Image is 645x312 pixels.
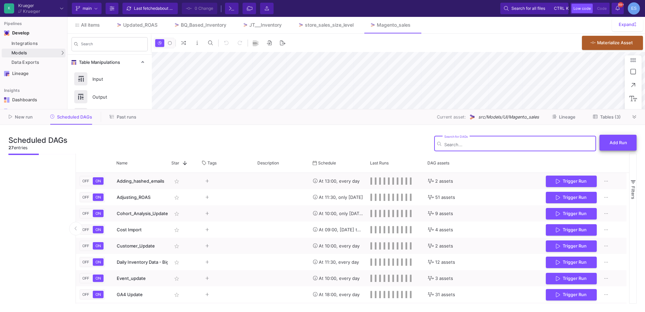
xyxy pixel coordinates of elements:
[370,160,389,165] span: Last Runs
[93,177,104,185] button: ON
[12,109,56,114] div: Widgets
[83,3,92,14] span: main
[12,97,56,103] div: Dashboards
[563,195,587,200] span: Trigger Run
[377,22,411,28] div: Magento_sales
[94,260,102,264] span: ON
[76,254,626,270] div: Press SPACE to select this row.
[546,257,597,268] button: Trigger Run
[11,50,27,56] span: Models
[612,3,624,14] button: 99+
[81,177,90,185] button: OFF
[76,238,626,254] div: Press SPACE to select this row.
[313,173,363,189] div: At 13:00, every day
[117,259,182,265] span: Daily Inventory Data - BigQuery
[81,193,90,201] button: OFF
[4,109,9,114] img: Navigation icon
[12,30,22,36] div: Develop
[81,242,90,250] button: OFF
[93,210,104,217] button: ON
[435,206,453,222] span: 9 assets
[23,9,40,14] div: Krueger
[11,41,64,46] div: Integrations
[444,142,593,147] input: Search...
[158,6,191,11] span: about 2 hours ago
[81,291,90,298] button: OFF
[117,114,136,120] span: Past runs
[94,195,102,200] span: ON
[88,74,135,84] div: Input
[76,189,626,205] div: Press SPACE to select this row.
[93,291,104,298] button: ON
[2,106,65,117] a: Navigation iconWidgets
[313,222,363,238] div: At 09:00, [DATE] through [DATE]
[93,226,104,233] button: ON
[563,211,587,216] span: Trigger Run
[546,192,597,204] button: Trigger Run
[546,208,597,220] button: Trigger Run
[81,276,90,281] span: OFF
[117,227,142,232] span: Cost Import
[546,289,597,301] button: Trigger Run
[81,275,90,282] button: OFF
[116,22,122,28] img: Tab icon
[117,276,146,281] span: Event_update
[93,242,104,250] button: ON
[546,176,597,187] button: Trigger Run
[88,92,135,102] div: Output
[427,160,449,165] span: DAG assets
[4,30,9,36] img: Navigation icon
[76,205,626,222] div: Press SPACE to select this row.
[2,58,65,67] a: Data Exports
[207,160,217,165] span: Tags
[563,260,587,265] span: Trigger Run
[134,3,174,14] div: Last fetched
[618,2,623,7] span: 99+
[4,71,9,76] img: Navigation icon
[117,178,164,184] span: Adding_hashed_emails
[313,206,363,222] div: At 10:00, only [DATE]
[571,4,593,13] button: Low code
[563,276,587,281] span: Trigger Run
[81,195,90,200] span: OFF
[76,270,626,286] div: Press SPACE to select this row.
[318,160,336,165] span: Schedule
[117,194,150,200] span: Adjusting_ROAS
[563,292,587,297] span: Trigger Run
[305,22,354,28] div: store_sales_size_level
[81,226,90,233] button: OFF
[595,4,609,13] button: Code
[435,287,455,303] span: 31 assets
[8,145,14,150] span: 27
[2,95,65,105] a: Navigation iconDashboards
[76,286,626,303] div: Press SPACE to select this row.
[81,227,90,232] span: OFF
[554,4,565,12] span: ctrl
[2,68,65,79] a: Navigation iconLineage
[11,60,64,65] div: Data Exports
[626,2,640,15] button: ES
[544,112,584,122] button: Lineage
[122,3,178,14] button: Last fetchedabout 2 hours ago
[81,260,90,264] span: OFF
[257,160,279,165] span: Description
[313,189,363,205] div: At 11:30, only [DATE]
[18,3,40,8] div: Krueger
[57,114,92,120] span: Scheduled DAGs
[116,160,128,165] span: Name
[76,60,120,65] span: Table Manipulations
[437,114,466,120] span: Current asset:
[67,88,152,106] button: Output
[81,179,90,183] span: OFF
[94,227,102,232] span: ON
[8,145,67,151] div: entries
[600,114,621,120] span: Tables (3)
[94,243,102,248] span: ON
[173,291,181,299] mat-icon: star_border
[546,224,597,236] button: Trigger Run
[610,140,627,145] span: Add Run
[81,43,145,48] input: Search
[511,3,545,14] span: Search for all files
[123,22,158,28] div: Updated_ROAS
[173,275,181,283] mat-icon: star_border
